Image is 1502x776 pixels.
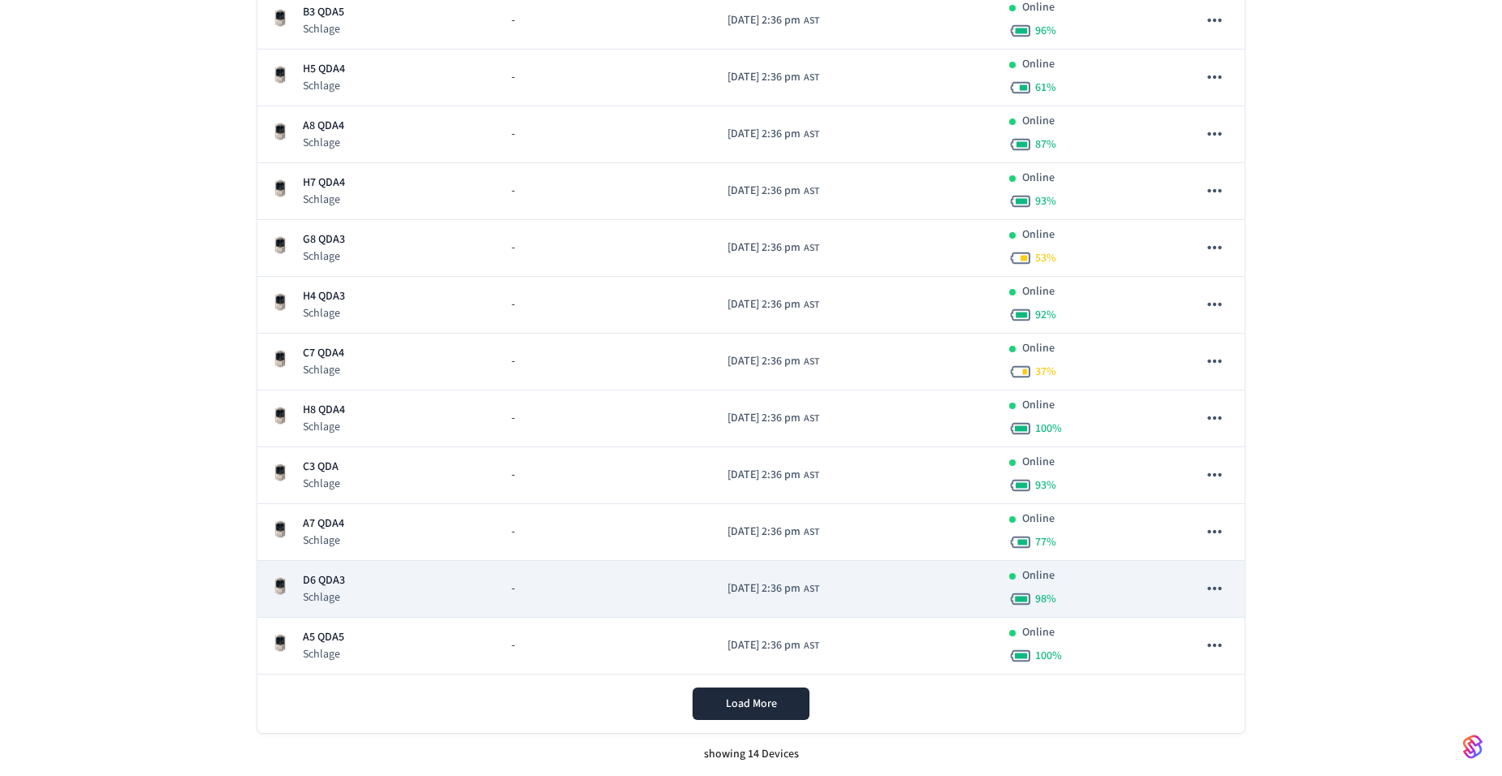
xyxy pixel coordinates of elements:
img: Schlage Sense Smart Deadbolt with Camelot Trim, Front [270,292,290,312]
div: America/Santo_Domingo [727,637,819,654]
span: [DATE] 2:36 pm [727,296,801,313]
p: Online [1022,283,1055,300]
p: C3 QDA [303,459,340,476]
span: - [511,410,515,427]
p: Online [1022,56,1055,73]
span: AST [804,639,819,653]
div: America/Santo_Domingo [727,183,819,200]
p: Schlage [303,248,345,265]
p: Schlage [303,305,345,321]
span: [DATE] 2:36 pm [727,637,801,654]
p: A8 QDA4 [303,118,344,135]
p: Schlage [303,532,344,549]
span: AST [804,71,819,85]
p: Schlage [303,476,340,492]
span: - [511,12,515,29]
span: [DATE] 2:36 pm [727,410,801,427]
p: A5 QDA5 [303,629,344,646]
img: Schlage Sense Smart Deadbolt with Camelot Trim, Front [270,463,290,482]
p: G8 QDA3 [303,231,345,248]
p: C7 QDA4 [303,345,344,362]
span: AST [804,412,819,426]
p: Schlage [303,21,344,37]
img: Schlage Sense Smart Deadbolt with Camelot Trim, Front [270,519,290,539]
p: H8 QDA4 [303,402,345,419]
img: Schlage Sense Smart Deadbolt with Camelot Trim, Front [270,122,290,141]
span: 77 % [1035,534,1056,550]
span: - [511,296,515,313]
span: AST [804,582,819,597]
img: Schlage Sense Smart Deadbolt with Camelot Trim, Front [270,179,290,198]
span: - [511,69,515,86]
span: AST [804,525,819,540]
img: Schlage Sense Smart Deadbolt with Camelot Trim, Front [270,633,290,653]
span: - [511,467,515,484]
img: Schlage Sense Smart Deadbolt with Camelot Trim, Front [270,235,290,255]
p: Online [1022,340,1055,357]
p: D6 QDA3 [303,572,345,589]
span: - [511,126,515,143]
span: [DATE] 2:36 pm [727,12,801,29]
span: 87 % [1035,136,1056,153]
div: America/Santo_Domingo [727,239,819,257]
span: - [511,183,515,200]
p: Online [1022,567,1055,584]
div: America/Santo_Domingo [727,126,819,143]
img: Schlage Sense Smart Deadbolt with Camelot Trim, Front [270,349,290,369]
span: - [511,637,515,654]
button: Load More [693,688,809,720]
p: Online [1022,170,1055,187]
span: Load More [726,696,777,712]
span: - [511,353,515,370]
span: AST [804,184,819,199]
span: [DATE] 2:36 pm [727,353,801,370]
span: AST [804,468,819,483]
p: Schlage [303,135,344,151]
img: Schlage Sense Smart Deadbolt with Camelot Trim, Front [270,406,290,425]
span: - [511,580,515,597]
div: America/Santo_Domingo [727,296,819,313]
p: Schlage [303,192,345,208]
p: Schlage [303,589,345,606]
div: America/Santo_Domingo [727,580,819,597]
img: Schlage Sense Smart Deadbolt with Camelot Trim, Front [270,576,290,596]
p: Schlage [303,362,344,378]
p: Online [1022,511,1055,528]
p: A7 QDA4 [303,515,344,532]
span: - [511,524,515,541]
span: 61 % [1035,80,1056,96]
span: AST [804,14,819,28]
p: Online [1022,397,1055,414]
p: Schlage [303,78,345,94]
img: SeamLogoGradient.69752ec5.svg [1463,734,1483,760]
span: 100 % [1035,648,1062,664]
span: 93 % [1035,193,1056,209]
span: [DATE] 2:36 pm [727,467,801,484]
div: America/Santo_Domingo [727,410,819,427]
p: H5 QDA4 [303,61,345,78]
span: AST [804,298,819,313]
span: 53 % [1035,250,1056,266]
span: AST [804,127,819,142]
p: H7 QDA4 [303,175,345,192]
span: [DATE] 2:36 pm [727,239,801,257]
p: Schlage [303,419,345,435]
p: Online [1022,113,1055,130]
p: B3 QDA5 [303,4,344,21]
div: America/Santo_Domingo [727,69,819,86]
span: 37 % [1035,364,1056,380]
span: AST [804,241,819,256]
span: - [511,239,515,257]
img: Schlage Sense Smart Deadbolt with Camelot Trim, Front [270,8,290,28]
span: 93 % [1035,477,1056,494]
p: Schlage [303,646,344,662]
div: America/Santo_Domingo [727,12,819,29]
p: Online [1022,226,1055,244]
span: [DATE] 2:36 pm [727,183,801,200]
p: Online [1022,624,1055,641]
p: H4 QDA3 [303,288,345,305]
img: Schlage Sense Smart Deadbolt with Camelot Trim, Front [270,65,290,84]
span: 92 % [1035,307,1056,323]
div: America/Santo_Domingo [727,524,819,541]
span: [DATE] 2:36 pm [727,524,801,541]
